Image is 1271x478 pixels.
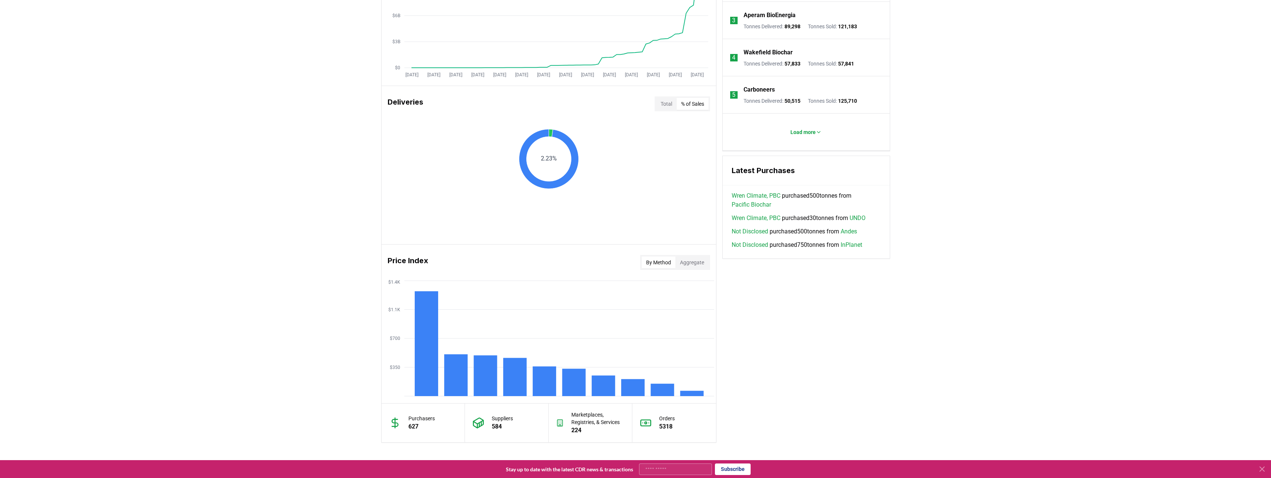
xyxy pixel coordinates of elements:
[841,240,862,249] a: InPlanet
[642,256,675,268] button: By Method
[838,98,857,104] span: 125,710
[559,72,572,77] tspan: [DATE]
[646,72,659,77] tspan: [DATE]
[471,72,484,77] tspan: [DATE]
[659,415,675,422] p: Orders
[784,23,800,29] span: 89,298
[732,214,866,223] span: purchased 30 tonnes from
[390,365,400,370] tspan: $350
[603,72,616,77] tspan: [DATE]
[388,96,423,111] h3: Deliveries
[744,23,800,30] p: Tonnes Delivered :
[784,125,828,140] button: Load more
[656,98,677,110] button: Total
[493,72,506,77] tspan: [DATE]
[659,422,675,431] p: 5318
[581,72,594,77] tspan: [DATE]
[492,422,513,431] p: 584
[390,336,400,341] tspan: $700
[732,227,768,236] a: Not Disclosed
[744,48,793,57] a: Wakefield Biochar
[395,65,400,70] tspan: $0
[744,97,800,105] p: Tonnes Delivered :
[732,227,857,236] span: purchased 500 tonnes from
[808,97,857,105] p: Tonnes Sold :
[405,72,418,77] tspan: [DATE]
[850,214,866,223] a: UNDO
[537,72,550,77] tspan: [DATE]
[841,227,857,236] a: Andes
[784,61,800,67] span: 57,833
[732,240,768,249] a: Not Disclosed
[732,16,735,25] p: 3
[732,240,862,249] span: purchased 750 tonnes from
[388,307,400,312] tspan: $1.1K
[732,191,780,200] a: Wren Climate, PBC
[668,72,681,77] tspan: [DATE]
[732,191,881,209] span: purchased 500 tonnes from
[690,72,703,77] tspan: [DATE]
[744,60,800,67] p: Tonnes Delivered :
[392,13,400,18] tspan: $6B
[838,61,854,67] span: 57,841
[677,98,709,110] button: % of Sales
[732,90,735,99] p: 5
[388,280,400,285] tspan: $1.4K
[449,72,462,77] tspan: [DATE]
[571,426,625,435] p: 224
[732,53,735,62] p: 4
[392,39,400,44] tspan: $3B
[388,255,428,270] h3: Price Index
[408,415,435,422] p: Purchasers
[427,72,440,77] tspan: [DATE]
[744,11,796,20] a: Aperam BioEnergia
[675,256,709,268] button: Aggregate
[732,165,881,176] h3: Latest Purchases
[408,422,435,431] p: 627
[625,72,638,77] tspan: [DATE]
[744,85,775,94] a: Carboneers
[784,98,800,104] span: 50,515
[541,155,557,162] text: 2.23%
[808,60,854,67] p: Tonnes Sold :
[808,23,857,30] p: Tonnes Sold :
[571,411,625,426] p: Marketplaces, Registries, & Services
[492,415,513,422] p: Suppliers
[790,128,816,136] p: Load more
[732,214,780,223] a: Wren Climate, PBC
[732,200,771,209] a: Pacific Biochar
[838,23,857,29] span: 121,183
[515,72,528,77] tspan: [DATE]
